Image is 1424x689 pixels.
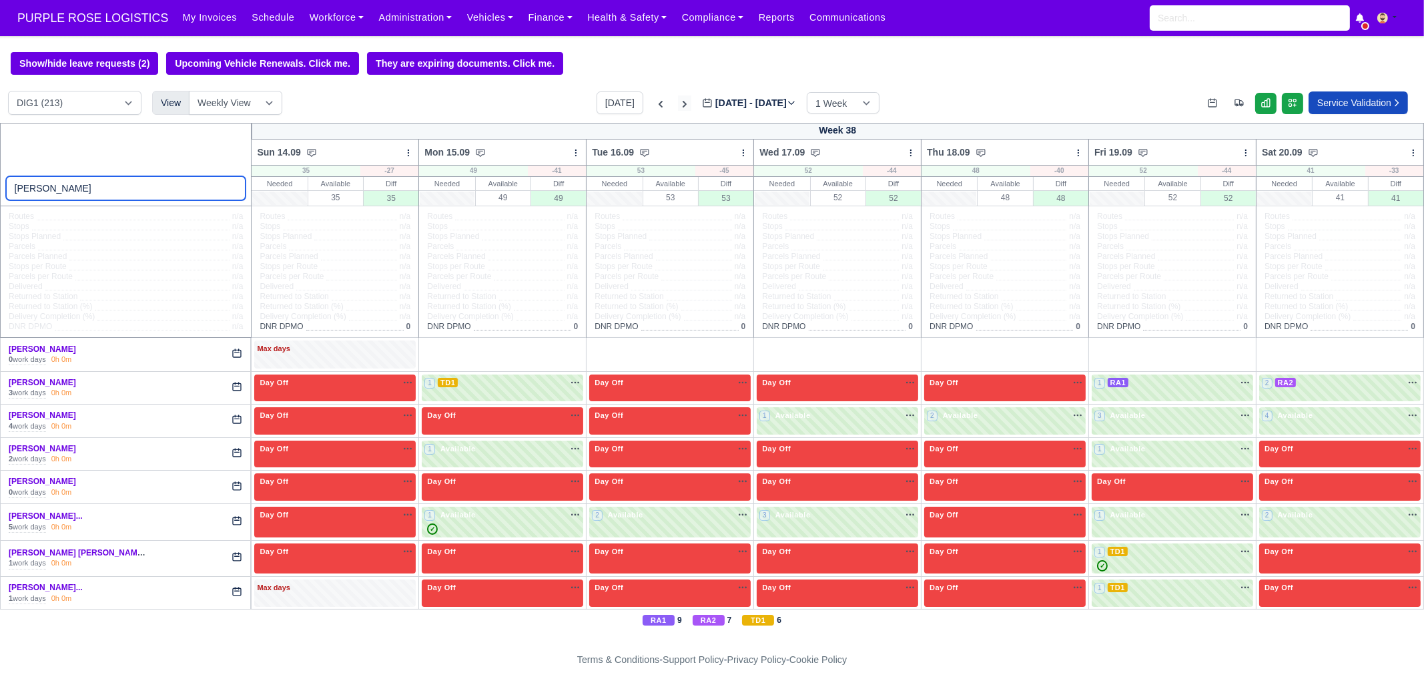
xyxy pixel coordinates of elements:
span: n/a [1069,292,1080,301]
span: n/a [735,232,746,241]
span: n/a [400,262,411,271]
span: 0 [1076,322,1080,331]
span: Stops per Route [1097,262,1155,272]
span: n/a [1069,212,1080,221]
span: Stops [427,222,448,232]
span: n/a [1069,272,1080,281]
span: Routes [595,212,620,222]
span: Delivered [930,282,964,292]
span: n/a [400,242,411,251]
span: Returned to Station (%) [1265,302,1348,312]
span: Parcels [595,242,621,252]
div: 52 [1089,166,1197,176]
span: n/a [1236,302,1248,311]
div: Diff [364,177,418,190]
div: Available [1145,177,1200,190]
div: -33 [1365,166,1423,176]
div: 48 [1034,190,1088,206]
span: n/a [902,312,913,321]
span: Delivery Completion (%) [1265,312,1351,322]
span: n/a [1404,232,1415,241]
span: n/a [567,252,579,261]
span: n/a [567,282,579,291]
span: Sun 14.09 [257,146,300,159]
span: n/a [1236,232,1248,241]
span: Stops [9,222,29,232]
div: Needed [754,177,809,190]
span: Parcels per Route [427,272,491,282]
span: n/a [567,292,579,301]
span: n/a [902,212,913,221]
div: 0h 0m [51,594,72,604]
span: Returned to Station (%) [1097,302,1180,312]
span: n/a [902,262,913,271]
div: Needed [1257,177,1312,190]
span: 1 [424,378,435,389]
span: Parcels [1097,242,1124,252]
div: 52 [1145,190,1200,204]
div: 0h 0m [51,355,72,365]
span: Parcels Planned [762,252,820,262]
span: n/a [1404,312,1415,321]
div: 52 [866,190,921,206]
span: Returned to Station (%) [260,302,343,312]
span: n/a [902,222,913,231]
span: Day Off [257,378,291,387]
span: Delivered [1097,282,1131,292]
span: n/a [1069,222,1080,231]
span: n/a [567,272,579,281]
span: Stops [762,222,783,232]
span: Parcels [260,242,286,252]
span: n/a [735,252,746,261]
a: [PERSON_NAME] [9,378,76,387]
span: n/a [1069,252,1080,261]
span: Delivery Completion (%) [427,312,513,322]
span: n/a [735,212,746,221]
a: My Invoices [175,5,244,31]
span: Delivery Completion (%) [9,312,95,322]
span: Returned to Station (%) [930,302,1013,312]
span: Day Off [592,378,626,387]
div: Available [1313,177,1367,190]
span: Parcels [427,242,454,252]
span: n/a [1069,242,1080,251]
span: n/a [400,302,411,311]
span: n/a [735,282,746,291]
a: Privacy Policy [727,654,787,665]
span: Returned to Station (%) [427,302,510,312]
span: n/a [1236,292,1248,301]
span: Returned to Station (%) [9,302,92,312]
a: [PERSON_NAME] [9,411,76,420]
span: 0 [908,322,913,331]
span: n/a [400,272,411,281]
span: Stops per Route [9,262,67,272]
span: Delivery Completion (%) [1097,312,1183,322]
span: Delivered [1265,282,1299,292]
span: Stops Planned [930,232,982,242]
span: Parcels per Route [9,272,73,282]
div: 0h 0m [51,522,72,533]
span: Returned to Station [595,292,663,302]
span: n/a [400,212,411,221]
span: Parcels [9,242,35,252]
div: -44 [1198,166,1256,176]
span: Sat 20.09 [1262,146,1303,159]
button: [DATE] [597,91,643,114]
div: -45 [695,166,753,176]
span: Fri 19.09 [1094,146,1132,159]
span: Day Off [759,378,793,387]
div: Needed [587,177,642,190]
span: Parcels Planned [595,252,653,262]
span: n/a [1069,282,1080,291]
div: View [152,91,190,115]
span: n/a [1069,312,1080,321]
span: n/a [232,242,244,251]
span: n/a [232,262,244,271]
span: n/a [735,312,746,321]
span: n/a [1069,262,1080,271]
div: Diff [866,177,921,190]
span: n/a [1236,312,1248,321]
span: n/a [1404,212,1415,221]
div: Needed [419,177,474,190]
div: 52 [754,166,862,176]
